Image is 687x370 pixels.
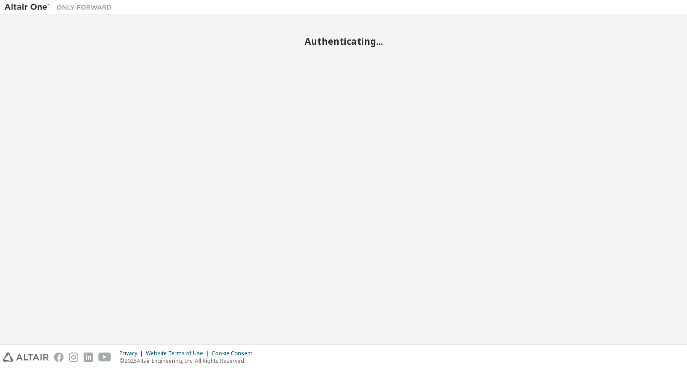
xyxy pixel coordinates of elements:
[212,350,258,357] div: Cookie Consent
[69,353,78,362] img: instagram.svg
[98,353,111,362] img: youtube.svg
[4,35,683,47] h2: Authenticating...
[54,353,64,362] img: facebook.svg
[119,357,258,365] p: © 2025 Altair Engineering, Inc. All Rights Reserved.
[84,353,93,362] img: linkedin.svg
[119,350,146,357] div: Privacy
[4,3,116,12] img: Altair One
[146,350,212,357] div: Website Terms of Use
[3,353,49,362] img: altair_logo.svg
